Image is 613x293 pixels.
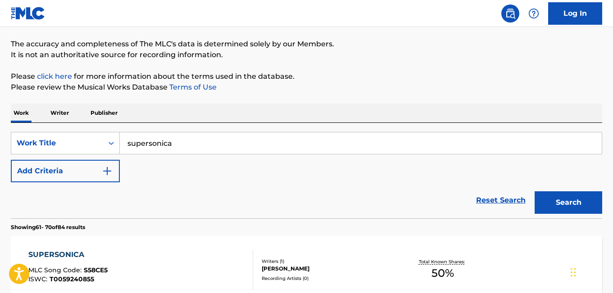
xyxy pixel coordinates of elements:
a: Terms of Use [168,83,217,91]
span: ISWC : [28,275,50,283]
img: 9d2ae6d4665cec9f34b9.svg [102,166,113,176]
iframe: Chat Widget [568,250,613,293]
div: [PERSON_NAME] [262,265,394,273]
div: SUPERSONICA [28,249,108,260]
a: Log In [548,2,602,25]
p: Please for more information about the terms used in the database. [11,71,602,82]
img: search [505,8,516,19]
div: Help [525,5,543,23]
p: The accuracy and completeness of The MLC's data is determined solely by our Members. [11,39,602,50]
span: T0059240855 [50,275,94,283]
span: MLC Song Code : [28,266,84,274]
a: click here [37,72,72,81]
p: Showing 61 - 70 of 84 results [11,223,85,231]
p: It is not an authoritative source for recording information. [11,50,602,60]
span: 50 % [431,265,454,281]
button: Search [535,191,602,214]
p: Publisher [88,104,120,122]
button: Add Criteria [11,160,120,182]
div: Writers ( 1 ) [262,258,394,265]
a: Reset Search [472,190,530,210]
div: Drag [571,259,576,286]
span: S58CE5 [84,266,108,274]
p: Total Known Shares: [419,258,467,265]
p: Work [11,104,32,122]
p: Please review the Musical Works Database [11,82,602,93]
p: Writer [48,104,72,122]
div: Recording Artists ( 0 ) [262,275,394,282]
a: Public Search [501,5,519,23]
img: help [528,8,539,19]
div: Work Title [17,138,98,149]
img: MLC Logo [11,7,45,20]
form: Search Form [11,132,602,218]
